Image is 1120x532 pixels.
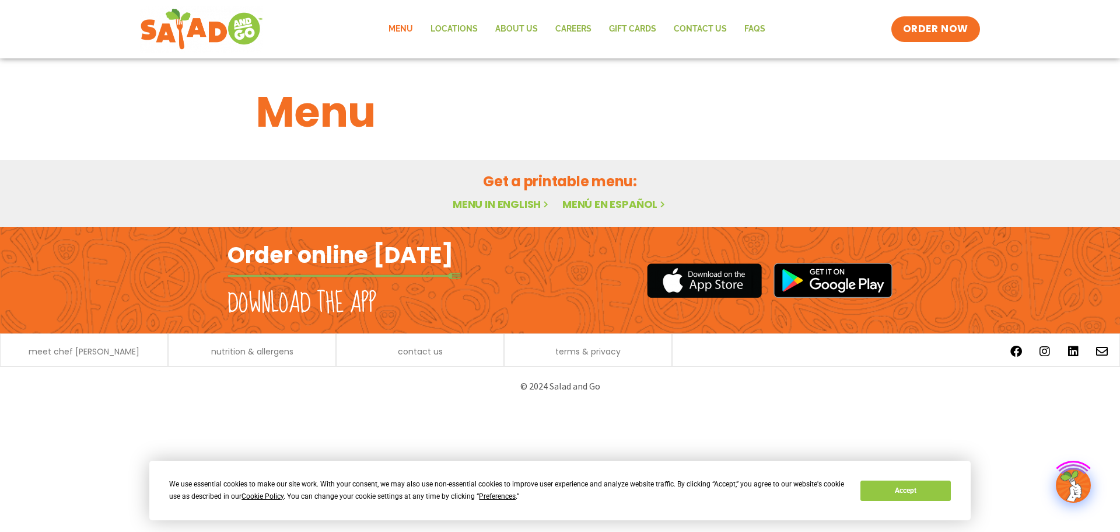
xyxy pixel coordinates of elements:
a: Careers [547,16,600,43]
a: Menu in English [453,197,551,211]
h2: Order online [DATE] [228,241,453,269]
a: About Us [487,16,547,43]
a: FAQs [736,16,774,43]
span: Cookie Policy [242,492,283,500]
a: Menu [380,16,422,43]
img: google_play [773,263,892,298]
h2: Download the app [228,287,376,320]
h2: Get a printable menu: [256,171,864,192]
button: Accept [860,481,950,501]
span: ORDER NOW [903,22,968,36]
nav: Menu [380,16,774,43]
span: Preferences [479,492,516,500]
a: Locations [422,16,487,43]
div: Cookie Consent Prompt [149,461,971,520]
a: terms & privacy [555,347,621,356]
a: meet chef [PERSON_NAME] [29,347,139,356]
div: We use essential cookies to make our site work. With your consent, we may also use non-essential ... [169,478,846,503]
a: Menú en español [562,197,667,211]
a: nutrition & allergens [211,347,293,356]
img: new-SAG-logo-768×292 [140,6,263,53]
img: appstore [647,262,762,300]
a: Contact Us [665,16,736,43]
a: GIFT CARDS [600,16,665,43]
img: fork [228,273,461,279]
h1: Menu [256,81,864,144]
p: © 2024 Salad and Go [233,378,887,394]
a: contact us [398,347,443,356]
a: ORDER NOW [891,16,980,42]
